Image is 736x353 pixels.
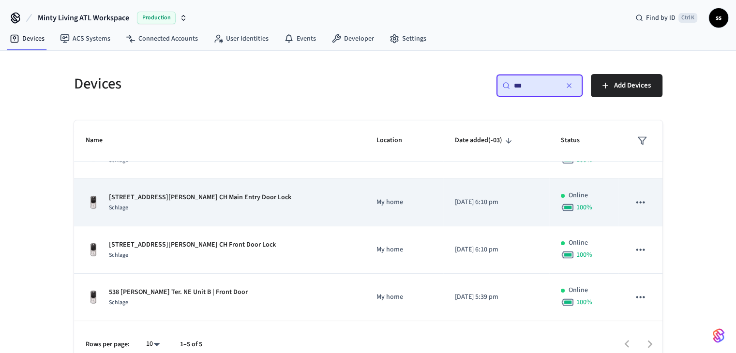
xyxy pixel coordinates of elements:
[86,290,101,305] img: Yale Assure Touchscreen Wifi Smart Lock, Satin Nickel, Front
[628,9,705,27] div: Find by IDCtrl K
[455,197,538,207] p: [DATE] 6:10 pm
[382,30,434,47] a: Settings
[118,30,206,47] a: Connected Accounts
[376,133,415,148] span: Location
[137,12,176,24] span: Production
[614,79,651,92] span: Add Devices
[376,197,432,207] p: My home
[109,156,128,164] span: Schlage
[206,30,276,47] a: User Identities
[52,30,118,47] a: ACS Systems
[646,13,676,23] span: Find by ID
[109,192,291,203] p: [STREET_ADDRESS][PERSON_NAME] CH Main Entry Door Lock
[376,292,432,302] p: My home
[109,204,128,212] span: Schlage
[109,298,128,307] span: Schlage
[561,133,592,148] span: Status
[2,30,52,47] a: Devices
[709,8,728,28] button: ss
[180,339,202,350] p: 1–5 of 5
[86,195,101,210] img: Yale Assure Touchscreen Wifi Smart Lock, Satin Nickel, Front
[713,328,724,343] img: SeamLogoGradient.69752ec5.svg
[569,191,588,201] p: Online
[455,292,538,302] p: [DATE] 5:39 pm
[109,251,128,259] span: Schlage
[455,245,538,255] p: [DATE] 6:10 pm
[576,250,592,260] span: 100 %
[576,297,592,307] span: 100 %
[86,242,101,258] img: Yale Assure Touchscreen Wifi Smart Lock, Satin Nickel, Front
[38,12,129,24] span: Minty Living ATL Workspace
[74,74,362,94] h5: Devices
[86,339,130,350] p: Rows per page:
[141,337,165,351] div: 10
[74,43,662,321] table: sticky table
[591,74,662,97] button: Add Devices
[376,245,432,255] p: My home
[678,13,697,23] span: Ctrl K
[455,133,515,148] span: Date added(-03)
[324,30,382,47] a: Developer
[86,133,115,148] span: Name
[109,287,248,297] p: 538 [PERSON_NAME] Ter. NE Unit B | Front Door
[109,240,276,250] p: [STREET_ADDRESS][PERSON_NAME] CH Front Door Lock
[276,30,324,47] a: Events
[569,238,588,248] p: Online
[576,203,592,212] span: 100 %
[569,285,588,295] p: Online
[710,9,727,27] span: ss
